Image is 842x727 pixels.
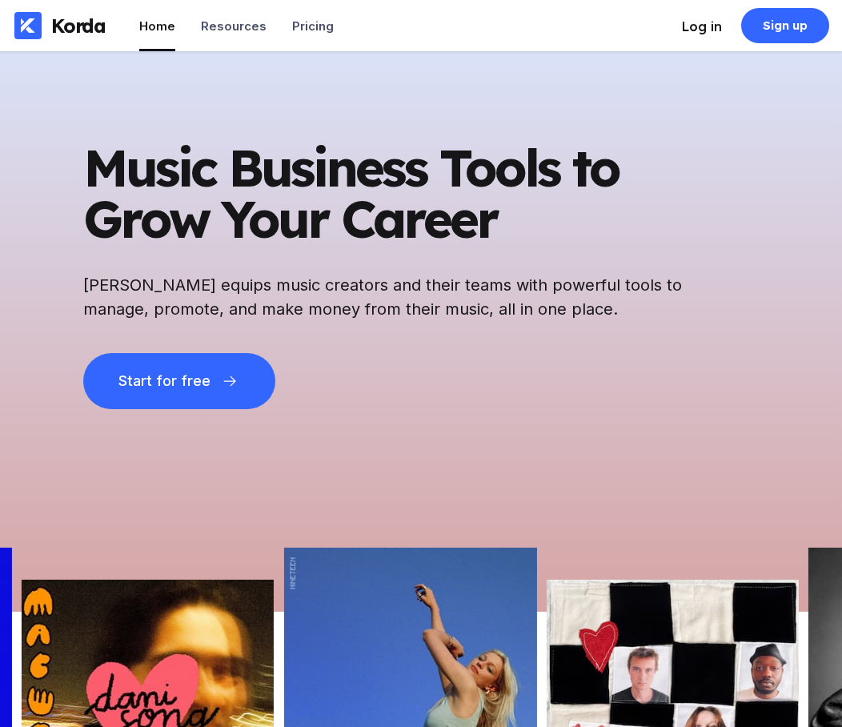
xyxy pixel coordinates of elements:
[83,353,275,409] button: Start for free
[139,18,175,34] div: Home
[741,8,829,43] a: Sign up
[292,18,334,34] div: Pricing
[51,14,106,38] div: Korda
[83,273,692,321] h2: [PERSON_NAME] equips music creators and their teams with powerful tools to manage, promote, and m...
[83,142,660,244] h1: Music Business Tools to Grow Your Career
[682,18,722,34] div: Log in
[201,18,267,34] div: Resources
[118,373,210,389] div: Start for free
[763,18,808,34] div: Sign up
